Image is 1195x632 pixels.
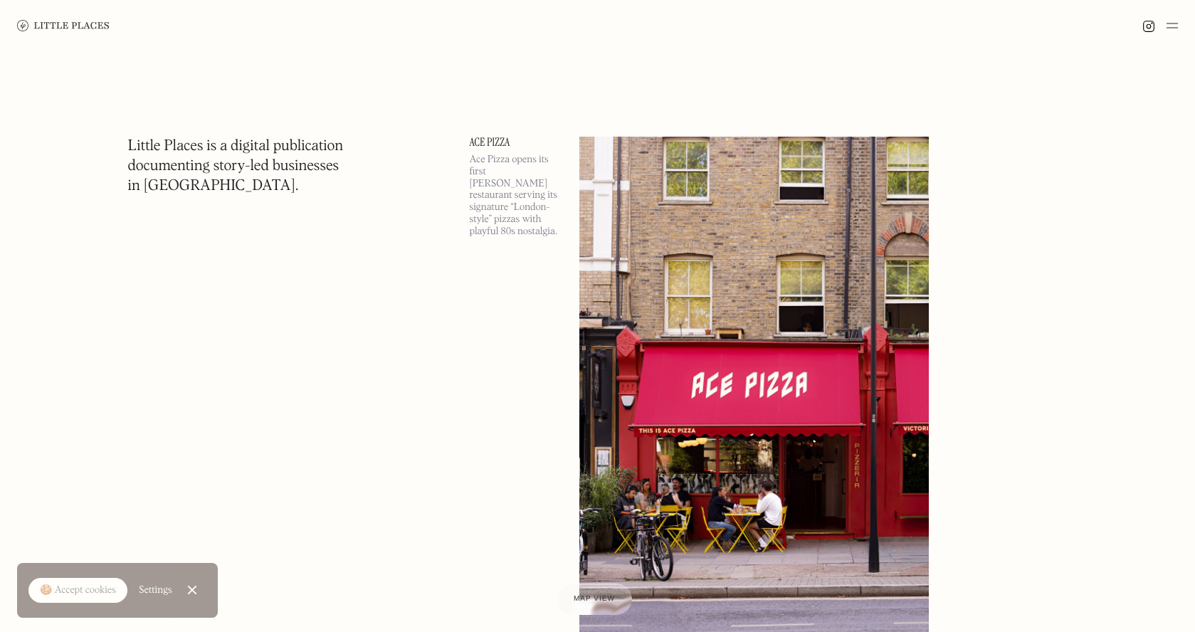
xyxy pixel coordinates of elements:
[574,595,615,603] span: Map view
[470,154,562,238] p: Ace Pizza opens its first [PERSON_NAME] restaurant serving its signature “London-style” pizzas wi...
[139,574,172,606] a: Settings
[40,584,116,598] div: 🍪 Accept cookies
[470,137,562,148] a: Ace Pizza
[28,578,127,604] a: 🍪 Accept cookies
[139,585,172,595] div: Settings
[191,590,192,591] div: Close Cookie Popup
[178,576,206,604] a: Close Cookie Popup
[557,584,632,615] a: Map view
[128,137,344,196] h1: Little Places is a digital publication documenting story-led businesses in [GEOGRAPHIC_DATA].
